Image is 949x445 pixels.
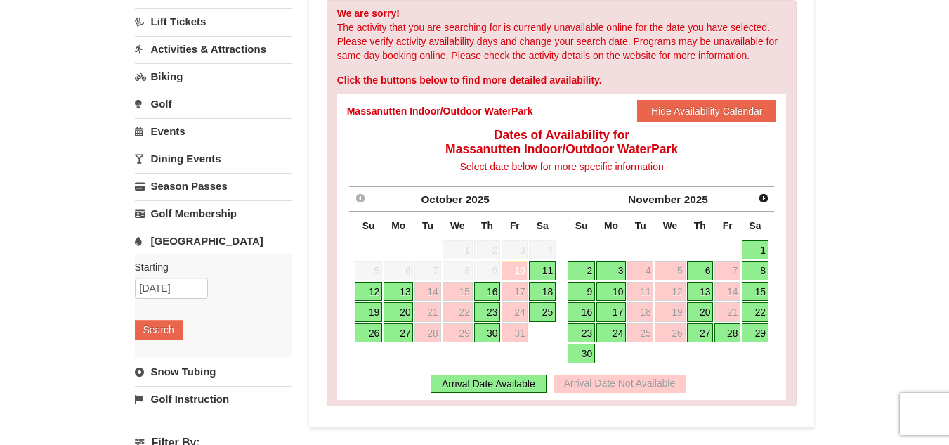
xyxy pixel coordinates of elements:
[628,193,681,205] span: November
[502,323,528,343] a: 31
[481,220,493,231] span: Thursday
[459,161,663,172] span: Select date below for more specific information
[135,8,292,34] a: Lift Tickets
[687,323,714,343] a: 27
[135,118,292,144] a: Events
[655,323,685,343] a: 26
[355,193,366,204] span: Prev
[422,220,433,231] span: Tuesday
[355,261,382,280] span: 5
[135,228,292,254] a: [GEOGRAPHIC_DATA]
[750,220,761,231] span: Saturday
[362,220,375,231] span: Sunday
[554,375,686,393] div: Arrival Date Not Available
[337,73,787,87] div: Click the buttons below to find more detailed availability.
[355,323,382,343] a: 26
[502,261,528,280] a: 10
[502,282,528,302] a: 17
[351,188,370,208] a: Prev
[474,240,501,260] span: 2
[742,282,768,302] a: 15
[135,386,292,412] a: Golf Instruction
[443,302,473,322] a: 22
[431,375,547,393] div: Arrival Date Available
[474,323,501,343] a: 30
[347,128,777,156] h4: Dates of Availability for Massanutten Indoor/Outdoor WaterPark
[655,282,685,302] a: 12
[384,282,413,302] a: 13
[687,261,714,280] a: 6
[742,323,768,343] a: 29
[384,302,413,322] a: 20
[135,36,292,62] a: Activities & Attractions
[466,193,490,205] span: 2025
[663,220,678,231] span: Wednesday
[347,104,533,118] div: Massanutten Indoor/Outdoor WaterPark
[568,302,595,322] a: 16
[684,193,708,205] span: 2025
[502,302,528,322] a: 24
[135,63,292,89] a: Biking
[604,220,618,231] span: Monday
[355,302,382,322] a: 19
[742,261,768,280] a: 8
[135,146,292,172] a: Dining Events
[135,359,292,385] a: Snow Tubing
[135,320,183,340] button: Search
[384,323,413,343] a: 27
[529,282,556,302] a: 18
[502,240,528,260] span: 3
[635,220,646,231] span: Tuesday
[568,282,595,302] a: 9
[655,302,685,322] a: 19
[443,323,473,343] a: 29
[596,323,626,343] a: 24
[421,193,462,205] span: October
[627,323,653,343] a: 25
[537,220,549,231] span: Saturday
[568,344,595,363] a: 30
[443,240,473,260] span: 1
[596,302,626,322] a: 17
[450,220,465,231] span: Wednesday
[391,220,405,231] span: Monday
[414,323,440,343] a: 28
[474,302,501,322] a: 23
[742,240,768,260] a: 1
[443,261,473,280] span: 8
[414,261,440,280] span: 7
[575,220,588,231] span: Sunday
[414,302,440,322] a: 21
[568,323,595,343] a: 23
[627,282,653,302] a: 11
[627,261,653,280] a: 4
[135,173,292,199] a: Season Passes
[337,8,400,19] strong: We are sorry!
[384,261,413,280] span: 6
[529,240,556,260] span: 4
[627,302,653,322] a: 18
[754,188,773,208] a: Next
[529,302,556,322] a: 25
[714,261,740,280] a: 7
[135,91,292,117] a: Golf
[568,261,595,280] a: 2
[723,220,733,231] span: Friday
[355,282,382,302] a: 12
[758,193,769,204] span: Next
[694,220,706,231] span: Thursday
[135,200,292,226] a: Golf Membership
[655,261,685,280] a: 5
[135,260,281,274] label: Starting
[529,261,556,280] a: 11
[714,302,740,322] a: 21
[687,302,714,322] a: 20
[443,282,473,302] a: 15
[414,282,440,302] a: 14
[714,282,740,302] a: 14
[742,302,768,322] a: 22
[474,282,501,302] a: 16
[596,261,626,280] a: 3
[687,282,714,302] a: 13
[474,261,501,280] span: 9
